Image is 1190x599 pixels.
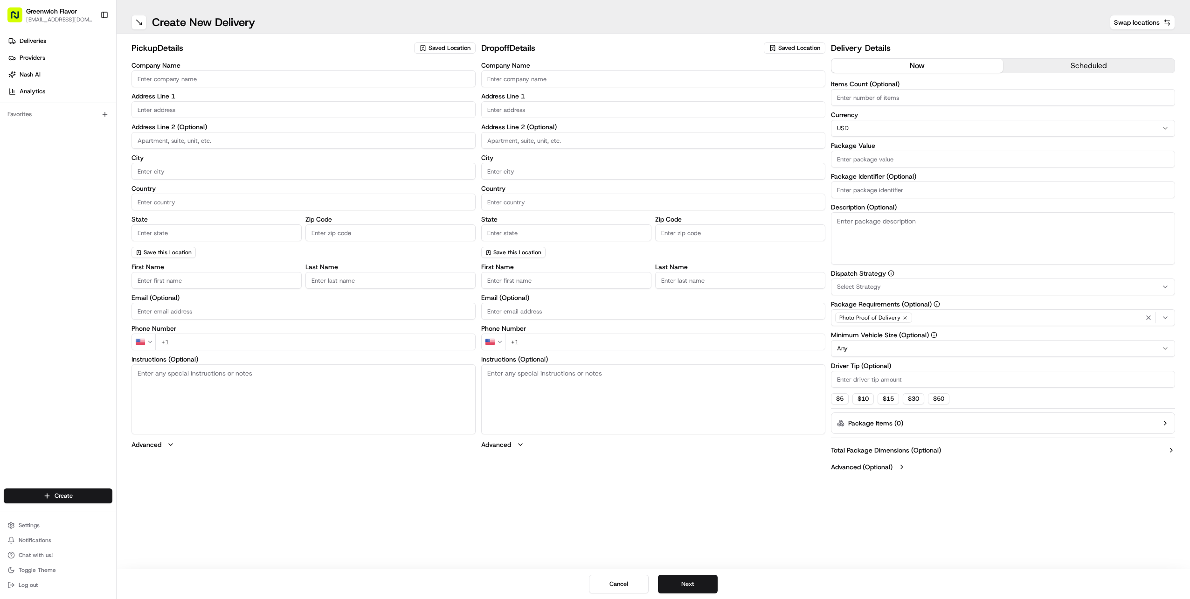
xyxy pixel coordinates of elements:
[19,551,53,559] span: Chat with us!
[19,536,51,544] span: Notifications
[131,247,196,258] button: Save this Location
[131,356,476,362] label: Instructions (Optional)
[88,135,150,144] span: API Documentation
[481,62,825,69] label: Company Name
[481,303,825,320] input: Enter email address
[305,224,476,241] input: Enter zip code
[831,446,1175,455] button: Total Package Dimensions (Optional)
[481,42,758,55] h2: dropoff Details
[831,462,892,472] label: Advanced (Optional)
[131,325,476,332] label: Phone Number
[831,371,1175,388] input: Enter driver tip amount
[837,283,881,291] span: Select Strategy
[831,142,1175,149] label: Package Value
[144,249,192,256] span: Save this Location
[505,334,825,350] input: Enter phone number
[831,362,1175,369] label: Driver Tip (Optional)
[481,272,651,289] input: Enter first name
[1110,15,1175,30] button: Swap locations
[429,44,470,52] span: Saved Location
[131,440,161,449] label: Advanced
[93,158,113,165] span: Pylon
[778,44,820,52] span: Saved Location
[831,59,1003,73] button: now
[131,294,476,301] label: Email (Optional)
[481,356,825,362] label: Instructions (Optional)
[75,131,153,148] a: 💻API Documentation
[1003,59,1175,73] button: scheduled
[9,37,170,52] p: Welcome 👋
[131,185,476,192] label: Country
[481,224,651,241] input: Enter state
[26,7,77,16] button: Greenwich Flavor
[19,581,38,589] span: Log out
[131,154,476,161] label: City
[305,264,476,270] label: Last Name
[655,216,825,223] label: Zip Code
[831,309,1175,326] button: Photo Proof of Delivery
[831,279,1175,295] button: Select Strategy
[831,151,1175,167] input: Enter package value
[831,393,849,404] button: $5
[481,294,825,301] label: Email (Optional)
[4,34,116,49] a: Deliveries
[903,393,924,404] button: $30
[4,4,97,26] button: Greenwich Flavor[EMAIL_ADDRESS][DOMAIN_NAME]
[831,81,1175,87] label: Items Count (Optional)
[26,16,93,23] button: [EMAIL_ADDRESS][DOMAIN_NAME]
[79,136,86,143] div: 💻
[131,272,302,289] input: Enter first name
[589,575,649,593] button: Cancel
[888,270,894,277] button: Dispatch Strategy
[852,393,874,404] button: $10
[658,575,718,593] button: Next
[831,181,1175,198] input: Enter package identifier
[831,89,1175,106] input: Enter number of items
[764,42,825,55] button: Saved Location
[481,194,825,210] input: Enter country
[4,50,116,65] a: Providers
[831,412,1175,434] button: Package Items (0)
[655,264,825,270] label: Last Name
[131,93,476,99] label: Address Line 1
[4,107,112,122] div: Favorites
[131,70,476,87] input: Enter company name
[878,393,899,404] button: $15
[481,70,825,87] input: Enter company name
[481,124,825,130] label: Address Line 2 (Optional)
[928,393,949,404] button: $50
[131,216,302,223] label: State
[305,272,476,289] input: Enter last name
[831,301,1175,307] label: Package Requirements (Optional)
[481,216,651,223] label: State
[6,131,75,148] a: 📗Knowledge Base
[155,334,476,350] input: Enter phone number
[481,93,825,99] label: Address Line 1
[831,42,1175,55] h2: Delivery Details
[481,154,825,161] label: City
[131,124,476,130] label: Address Line 2 (Optional)
[131,101,476,118] input: Enter address
[831,332,1175,338] label: Minimum Vehicle Size (Optional)
[481,163,825,180] input: Enter city
[481,132,825,149] input: Apartment, suite, unit, etc.
[4,564,112,577] button: Toggle Theme
[32,98,118,105] div: We're available if you need us!
[9,136,17,143] div: 📗
[9,89,26,105] img: 1736555255976-a54dd68f-1ca7-489b-9aae-adbdc363a1c4
[131,264,302,270] label: First Name
[9,9,28,28] img: Nash
[839,314,900,321] span: Photo Proof of Delivery
[305,216,476,223] label: Zip Code
[131,163,476,180] input: Enter city
[831,204,1175,210] label: Description (Optional)
[19,135,71,144] span: Knowledge Base
[831,173,1175,180] label: Package Identifier (Optional)
[831,270,1175,277] label: Dispatch Strategy
[493,249,541,256] span: Save this Location
[131,440,476,449] button: Advanced
[655,272,825,289] input: Enter last name
[655,224,825,241] input: Enter zip code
